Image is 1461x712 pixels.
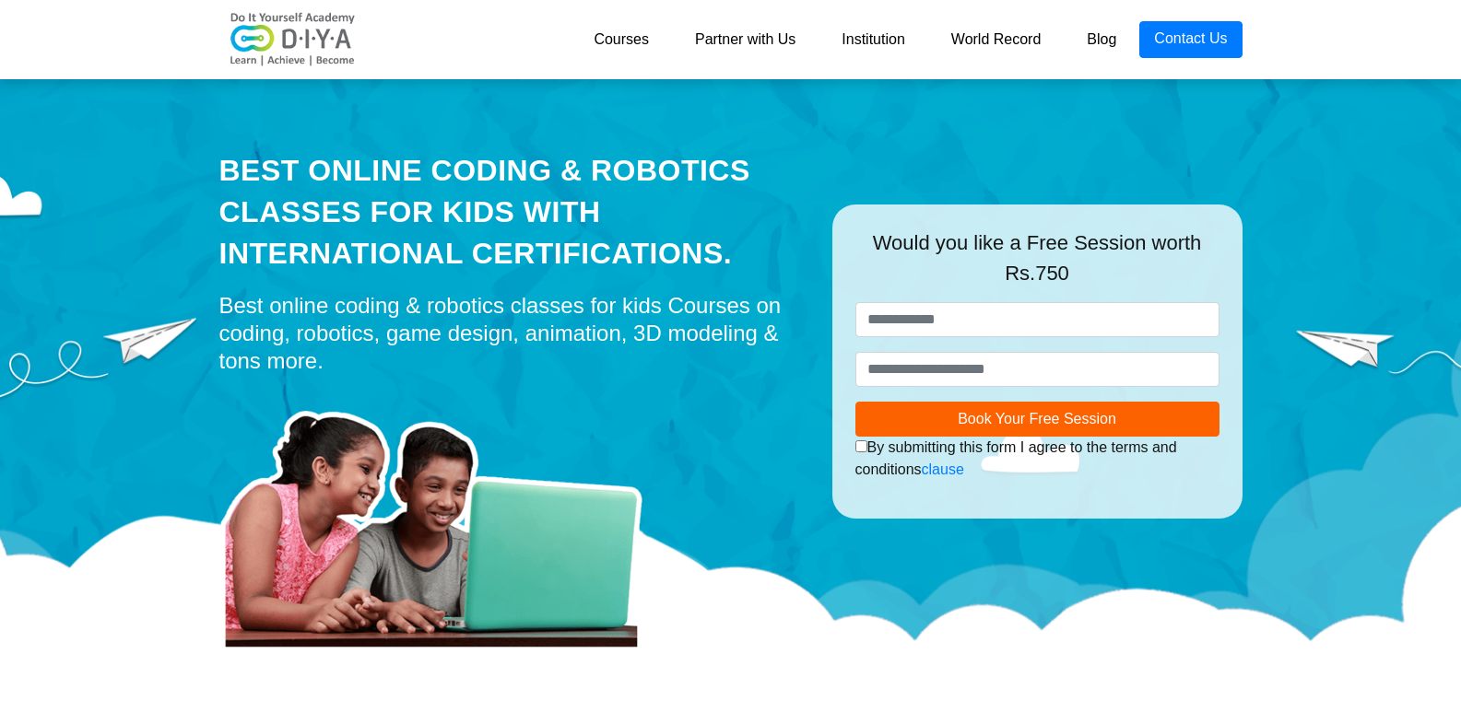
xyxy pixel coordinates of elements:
div: Best online coding & robotics classes for kids Courses on coding, robotics, game design, animatio... [219,292,805,375]
a: Institution [819,21,927,58]
a: World Record [928,21,1065,58]
img: home-prod.png [219,384,662,651]
img: logo-v2.png [219,12,367,67]
a: clause [922,461,964,477]
div: Best Online Coding & Robotics Classes for kids with International Certifications. [219,150,805,274]
a: Blog [1064,21,1139,58]
span: Book Your Free Session [958,411,1116,426]
button: Book Your Free Session [855,402,1219,437]
a: Courses [571,21,672,58]
div: By submitting this form I agree to the terms and conditions [855,437,1219,481]
div: Would you like a Free Session worth Rs.750 [855,228,1219,302]
a: Contact Us [1139,21,1242,58]
a: Partner with Us [672,21,819,58]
